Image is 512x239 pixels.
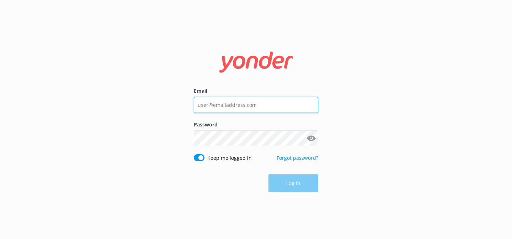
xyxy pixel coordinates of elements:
input: user@emailaddress.com [194,97,318,113]
label: Keep me logged in [207,154,252,162]
label: Password [194,121,318,129]
a: Forgot password? [277,154,318,161]
label: Email [194,87,318,95]
button: Show password [304,131,318,146]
